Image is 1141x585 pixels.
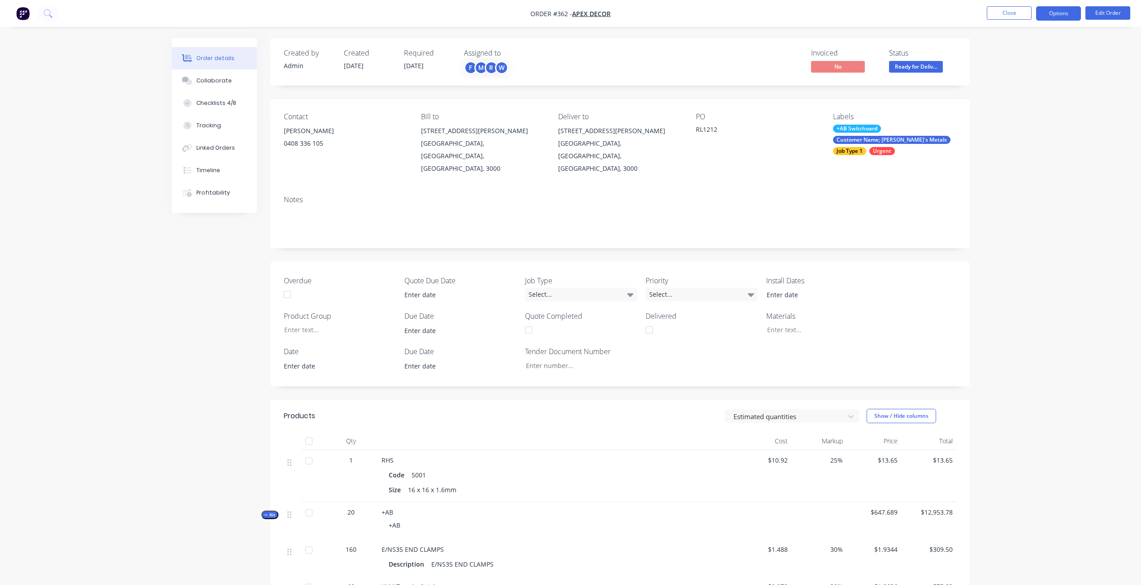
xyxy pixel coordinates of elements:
[398,359,510,373] input: Enter date
[428,558,497,571] div: E/NS35 END CLAMPS
[421,125,544,137] div: [STREET_ADDRESS][PERSON_NAME]
[485,61,498,74] div: R
[172,92,257,114] button: Checklists 4/8
[766,311,878,321] label: Materials
[404,346,516,357] label: Due Date
[525,346,637,357] label: Tender Document Number
[795,545,843,554] span: 30%
[646,288,758,301] div: Select...
[284,195,956,204] div: Notes
[518,359,637,372] input: Enter number...
[850,455,898,465] span: $13.65
[901,432,956,450] div: Total
[766,275,878,286] label: Install Dates
[324,432,378,450] div: Qty
[404,275,516,286] label: Quote Due Date
[261,511,278,519] button: Kit
[760,288,872,302] input: Enter date
[525,275,637,286] label: Job Type
[530,9,572,18] span: Order #362 -
[16,7,30,20] img: Factory
[389,468,408,481] div: Code
[889,61,943,74] button: Ready for Deliv...
[464,49,554,57] div: Assigned to
[1036,6,1081,21] button: Options
[421,125,544,175] div: [STREET_ADDRESS][PERSON_NAME][GEOGRAPHIC_DATA], [GEOGRAPHIC_DATA], [GEOGRAPHIC_DATA], 3000
[869,147,895,155] div: Urgent
[464,61,508,74] button: FMRW
[833,125,881,133] div: +AB Switchoard
[905,507,953,517] span: $12,953.78
[347,507,355,517] span: 20
[398,288,510,302] input: Enter date
[495,61,508,74] div: W
[850,507,898,517] span: $647.689
[344,49,393,57] div: Created
[558,125,681,175] div: [STREET_ADDRESS][PERSON_NAME][GEOGRAPHIC_DATA], [GEOGRAPHIC_DATA], [GEOGRAPHIC_DATA], 3000
[889,49,956,57] div: Status
[889,61,943,72] span: Ready for Deliv...
[284,411,315,421] div: Products
[740,545,788,554] span: $1.488
[346,545,356,554] span: 160
[404,49,453,57] div: Required
[740,455,788,465] span: $10.92
[389,558,428,571] div: Description
[196,121,221,130] div: Tracking
[196,166,220,174] div: Timeline
[172,137,257,159] button: Linked Orders
[646,275,758,286] label: Priority
[398,324,510,337] input: Enter date
[172,182,257,204] button: Profitability
[811,49,878,57] div: Invoiced
[172,159,257,182] button: Timeline
[791,432,846,450] div: Markup
[382,508,393,516] span: +AB
[284,125,407,153] div: [PERSON_NAME]0408 336 105
[382,545,444,554] span: E/NS35 END CLAMPS
[264,511,276,518] span: Kit
[196,144,235,152] div: Linked Orders
[404,311,516,321] label: Due Date
[696,125,808,137] div: RL1212
[284,125,407,137] div: [PERSON_NAME]
[833,113,956,121] div: Labels
[196,77,232,85] div: Collaborate
[404,61,424,70] span: [DATE]
[1085,6,1130,20] button: Edit Order
[284,311,396,321] label: Product Group
[284,113,407,121] div: Contact
[404,483,460,496] div: 16 x 16 x 1.6mm
[172,47,257,69] button: Order details
[172,114,257,137] button: Tracking
[833,136,950,144] div: Customer Name; [PERSON_NAME]'s Metals
[389,521,400,529] span: +AB
[525,288,637,301] div: Select...
[196,99,236,107] div: Checklists 4/8
[344,61,364,70] span: [DATE]
[525,311,637,321] label: Quote Completed
[905,455,953,465] span: $13.65
[284,137,407,150] div: 0408 336 105
[284,275,396,286] label: Overdue
[558,113,681,121] div: Deliver to
[196,54,234,62] div: Order details
[474,61,488,74] div: M
[196,189,230,197] div: Profitability
[558,137,681,175] div: [GEOGRAPHIC_DATA], [GEOGRAPHIC_DATA], [GEOGRAPHIC_DATA], 3000
[987,6,1032,20] button: Close
[646,311,758,321] label: Delivered
[811,61,865,72] span: No
[558,125,681,137] div: [STREET_ADDRESS][PERSON_NAME]
[905,545,953,554] span: $309.50
[389,483,404,496] div: Size
[284,61,333,70] div: Admin
[833,147,866,155] div: Job Type 1
[867,409,936,423] button: Show / Hide columns
[408,468,430,481] div: 5001
[382,456,394,464] span: RHS
[284,49,333,57] div: Created by
[172,69,257,92] button: Collaborate
[572,9,611,18] span: Apex Decor
[696,113,819,121] div: PO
